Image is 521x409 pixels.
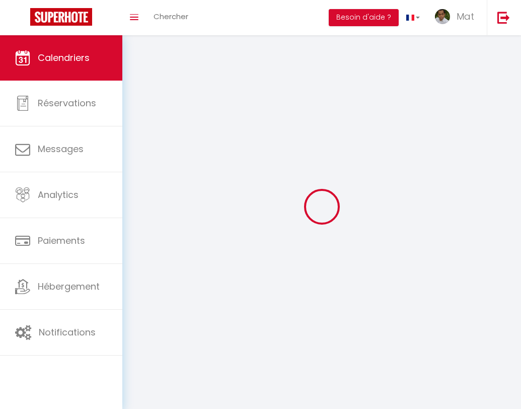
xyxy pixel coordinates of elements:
button: Besoin d'aide ? [329,9,399,26]
span: Calendriers [38,51,90,64]
span: Chercher [154,11,188,22]
span: Paiements [38,234,85,247]
img: logout [497,11,510,24]
span: Réservations [38,97,96,109]
button: Ouvrir le widget de chat LiveChat [8,4,38,34]
span: Mat [457,10,474,23]
span: Hébergement [38,280,100,293]
span: Analytics [38,188,79,201]
img: ... [435,9,450,24]
span: Messages [38,143,84,155]
span: Notifications [39,326,96,338]
img: Super Booking [30,8,92,26]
